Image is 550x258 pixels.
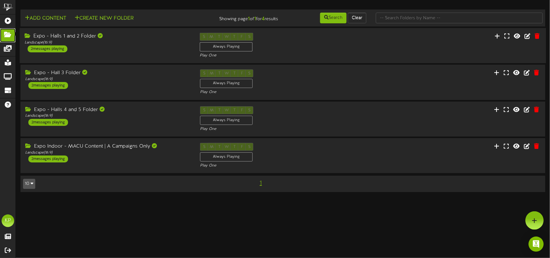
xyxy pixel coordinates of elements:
[25,40,191,45] div: Landscape ( 16:9 )
[25,77,191,82] div: Landscape ( 16:9 )
[248,16,250,22] strong: 1
[28,82,68,89] div: 2 messages playing
[195,12,283,23] div: Showing page of for results
[529,237,544,252] div: Open Intercom Messenger
[28,45,67,52] div: 2 messages playing
[258,180,263,187] span: 1
[262,16,265,22] strong: 4
[200,116,253,125] div: Always Playing
[25,106,191,114] div: Expo - Halls 4 and 5 Folder
[376,13,543,23] input: -- Search Folders by Name --
[254,16,256,22] strong: 1
[73,15,135,22] button: Create New Folder
[200,79,253,88] div: Always Playing
[28,155,68,162] div: 2 messages playing
[25,113,191,119] div: Landscape ( 16:9 )
[200,42,253,51] div: Always Playing
[25,33,191,40] div: Expo - Halls 1 and 2 Folder
[200,163,365,168] div: Play One
[25,150,191,155] div: Landscape ( 16:9 )
[2,214,14,227] div: KP
[200,126,365,132] div: Play One
[200,90,365,95] div: Play One
[320,13,347,23] button: Search
[200,152,253,161] div: Always Playing
[25,69,191,77] div: Expo - Hall 3 Folder
[25,143,191,150] div: Expo Indoor - MACU Content | A Campaigns Only
[23,179,35,189] button: 10
[23,15,68,22] button: Add Content
[348,13,366,23] button: Clear
[28,119,68,126] div: 2 messages playing
[200,53,366,58] div: Play One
